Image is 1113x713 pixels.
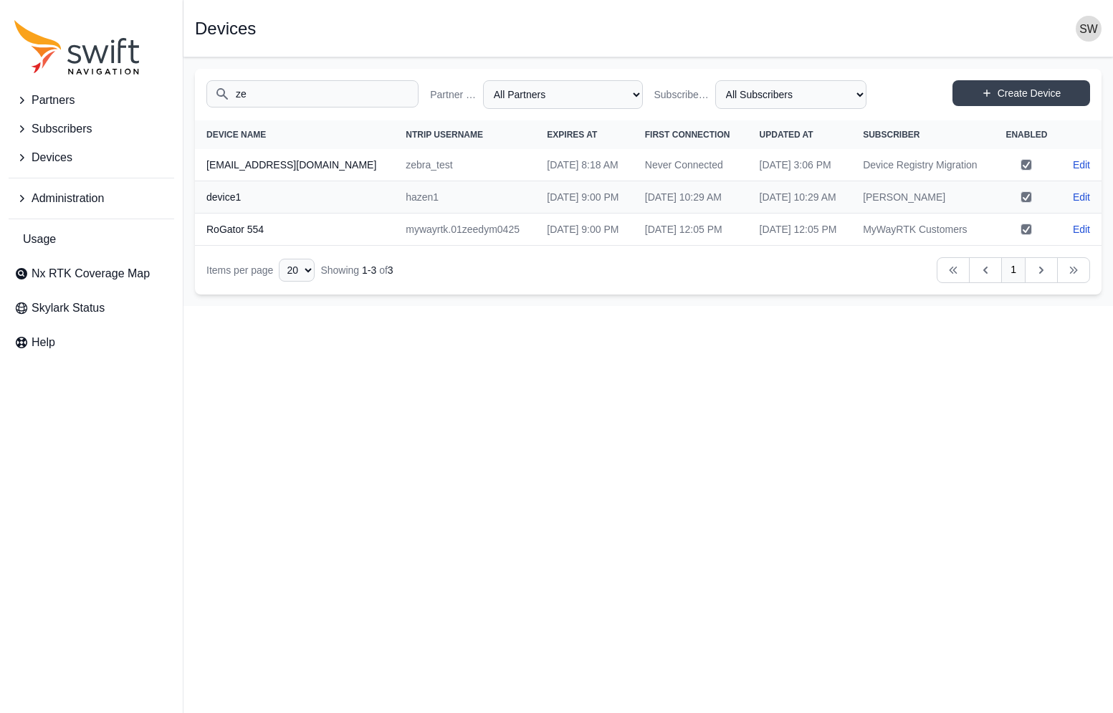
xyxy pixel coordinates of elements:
th: NTRIP Username [394,120,535,149]
select: Display Limit [279,259,315,282]
a: Skylark Status [9,294,174,322]
button: Devices [9,143,174,172]
span: Skylark Status [32,300,105,317]
td: [DATE] 8:18 AM [535,149,633,181]
label: Subscriber Name [654,87,710,102]
button: Administration [9,184,174,213]
span: Administration [32,190,104,207]
span: Subscribers [32,120,92,138]
td: [DATE] 10:29 AM [634,181,748,214]
td: [DATE] 3:06 PM [748,149,852,181]
label: Partner Name [430,87,477,102]
td: zebra_test [394,149,535,181]
input: Search [206,80,419,107]
td: MyWayRTK Customers [851,214,993,246]
a: Usage [9,225,174,254]
span: Nx RTK Coverage Map [32,265,150,282]
button: Subscribers [9,115,174,143]
span: Help [32,334,55,351]
th: device1 [195,181,394,214]
span: 3 [388,264,393,276]
span: Updated At [760,130,813,140]
td: [PERSON_NAME] [851,181,993,214]
td: [DATE] 9:00 PM [535,214,633,246]
nav: Table navigation [195,246,1102,295]
img: user photo [1076,16,1102,42]
span: Usage [23,231,56,248]
h1: Devices [195,20,256,37]
td: [DATE] 10:29 AM [748,181,852,214]
a: Nx RTK Coverage Map [9,259,174,288]
td: Never Connected [634,149,748,181]
a: 1 [1001,257,1026,283]
div: Showing of [320,263,393,277]
td: hazen1 [394,181,535,214]
a: Create Device [952,80,1090,106]
button: Partners [9,86,174,115]
span: Items per page [206,264,273,276]
th: Subscriber [851,120,993,149]
th: [EMAIL_ADDRESS][DOMAIN_NAME] [195,149,394,181]
a: Help [9,328,174,357]
select: Partner Name [483,80,643,109]
td: [DATE] 12:05 PM [748,214,852,246]
span: Expires At [547,130,597,140]
select: Subscriber [715,80,866,109]
a: Edit [1073,222,1090,236]
span: Partners [32,92,75,109]
td: [DATE] 9:00 PM [535,181,633,214]
a: Edit [1073,158,1090,172]
td: Device Registry Migration [851,149,993,181]
th: Enabled [993,120,1060,149]
th: Device Name [195,120,394,149]
span: 1 - 3 [362,264,376,276]
span: First Connection [645,130,730,140]
td: mywayrtk.01zeedym0425 [394,214,535,246]
td: [DATE] 12:05 PM [634,214,748,246]
th: RoGator 554 [195,214,394,246]
a: Edit [1073,190,1090,204]
span: Devices [32,149,72,166]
